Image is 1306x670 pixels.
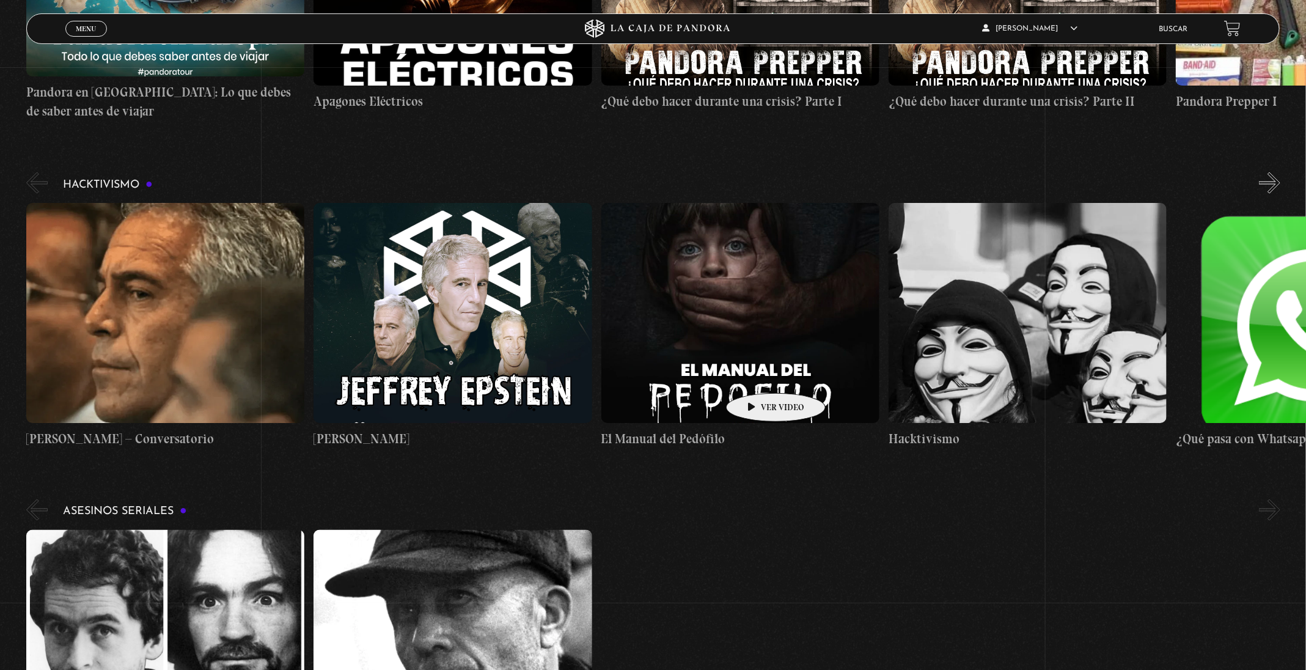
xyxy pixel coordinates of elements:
h4: Apagones Eléctricos [314,92,592,111]
span: [PERSON_NAME] [983,25,1078,32]
span: Cerrar [72,35,101,44]
h4: ¿Qué debo hacer durante una crisis? Parte II [889,92,1167,111]
h4: El Manual del Pedófilo [601,429,879,449]
button: Previous [26,172,48,194]
a: El Manual del Pedófilo [601,203,879,449]
h3: Asesinos Seriales [63,506,187,518]
h4: ¿Qué debo hacer durante una crisis? Parte I [601,92,879,111]
a: [PERSON_NAME] – Conversatorio [26,203,304,449]
h4: Pandora en [GEOGRAPHIC_DATA]: Lo que debes de saber antes de viajar [26,83,304,121]
button: Next [1259,172,1280,194]
a: Hacktivismo [889,203,1167,449]
a: Buscar [1159,26,1187,33]
h4: Hacktivismo [889,429,1167,449]
h3: Hacktivismo [63,179,153,191]
h4: [PERSON_NAME] [314,429,592,449]
a: [PERSON_NAME] [314,203,592,449]
h4: [PERSON_NAME] – Conversatorio [26,429,304,449]
a: View your shopping cart [1224,20,1241,37]
span: Menu [76,25,96,32]
button: Next [1259,499,1280,521]
button: Previous [26,499,48,521]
